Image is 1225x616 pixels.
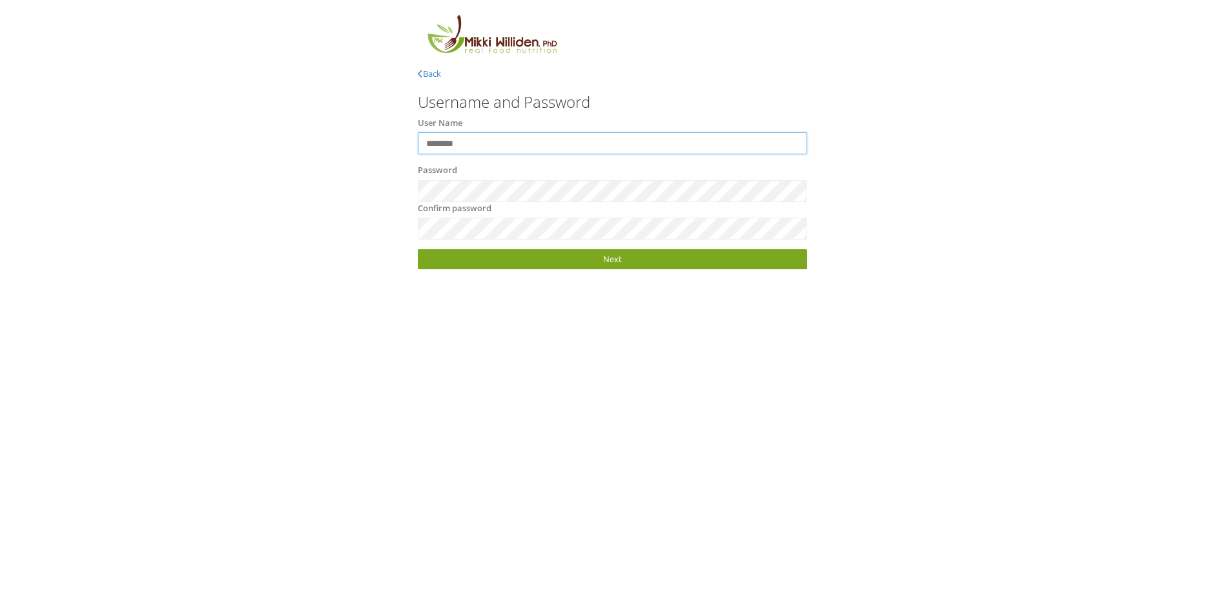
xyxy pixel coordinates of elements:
label: Password [418,164,457,177]
h3: Username and Password [418,94,807,110]
a: Back [418,68,441,79]
a: Next [418,249,807,269]
label: User Name [418,117,462,130]
img: MikkiLogoMain.png [418,13,565,61]
label: Confirm password [418,202,491,215]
